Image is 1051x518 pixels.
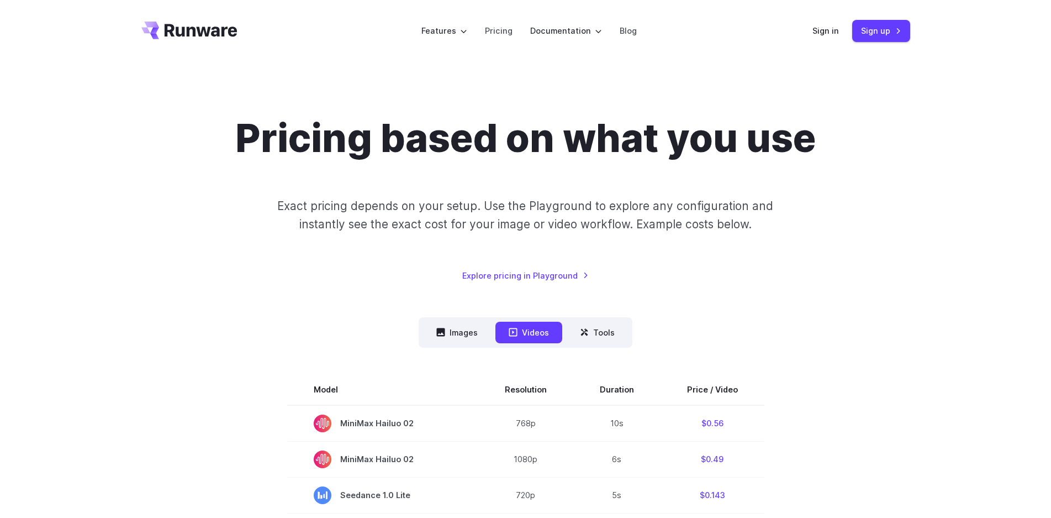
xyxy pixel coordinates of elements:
th: Model [287,374,478,405]
th: Price / Video [661,374,764,405]
td: $0.49 [661,441,764,477]
a: Go to / [141,22,237,39]
td: 6s [573,441,661,477]
td: 1080p [478,441,573,477]
a: Sign up [852,20,910,41]
a: Pricing [485,24,513,37]
button: Videos [495,322,562,343]
p: Exact pricing depends on your setup. Use the Playground to explore any configuration and instantl... [256,197,794,234]
button: Tools [567,322,628,343]
label: Features [421,24,467,37]
td: $0.143 [661,477,764,513]
td: 768p [478,405,573,442]
a: Blog [620,24,637,37]
span: MiniMax Hailuo 02 [314,451,452,468]
td: 5s [573,477,661,513]
label: Documentation [530,24,602,37]
button: Images [423,322,491,343]
span: MiniMax Hailuo 02 [314,415,452,432]
a: Sign in [812,24,839,37]
td: 720p [478,477,573,513]
td: $0.56 [661,405,764,442]
a: Explore pricing in Playground [462,269,589,282]
th: Duration [573,374,661,405]
th: Resolution [478,374,573,405]
h1: Pricing based on what you use [235,115,816,161]
span: Seedance 1.0 Lite [314,486,452,504]
td: 10s [573,405,661,442]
